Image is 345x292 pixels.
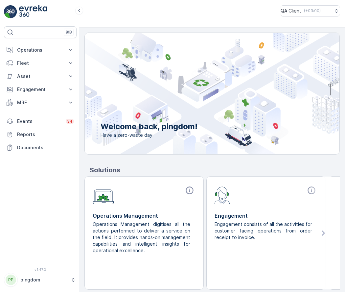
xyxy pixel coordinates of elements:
[4,96,77,109] button: MRF
[17,73,63,80] p: Asset
[93,212,195,220] p: Operations Management
[281,8,301,14] p: QA Client
[55,33,339,154] img: city illustration
[17,144,74,151] p: Documents
[4,5,17,18] img: logo
[17,99,63,106] p: MRF
[4,273,77,287] button: PPpingdom
[101,132,197,138] span: Have a zero-waste day
[93,186,114,205] img: module-icon
[4,115,77,128] a: Events34
[4,83,77,96] button: Engagement
[4,128,77,141] a: Reports
[215,186,230,204] img: module-icon
[6,275,16,285] div: PP
[65,30,72,35] p: ⌘B
[215,221,312,241] p: Engagement consists of all the activities for customer facing operations from order receipt to in...
[20,277,67,283] p: pingdom
[17,86,63,93] p: Engagement
[17,118,62,125] p: Events
[17,131,74,138] p: Reports
[281,5,340,16] button: QA Client(+03:00)
[90,165,340,175] p: Solutions
[17,47,63,53] p: Operations
[4,141,77,154] a: Documents
[67,119,73,124] p: 34
[4,268,77,272] span: v 1.47.3
[304,8,321,13] p: ( +03:00 )
[101,121,197,132] p: Welcome back, pingdom!
[4,43,77,57] button: Operations
[215,212,317,220] p: Engagement
[4,70,77,83] button: Asset
[17,60,63,66] p: Fleet
[4,57,77,70] button: Fleet
[93,221,190,254] p: Operations Management digitises all the actions performed to deliver a service on the field. It p...
[19,5,47,18] img: logo_light-DOdMpM7g.png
